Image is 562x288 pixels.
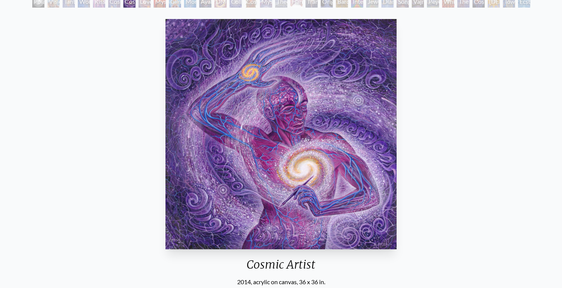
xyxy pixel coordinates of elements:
div: Cosmic Artist [162,258,400,277]
img: Cosmic-Artist-2014-Alex-Grey-watermarked.jpg [165,19,397,249]
div: 2014, acrylic on canvas, 36 x 36 in. [162,277,400,286]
